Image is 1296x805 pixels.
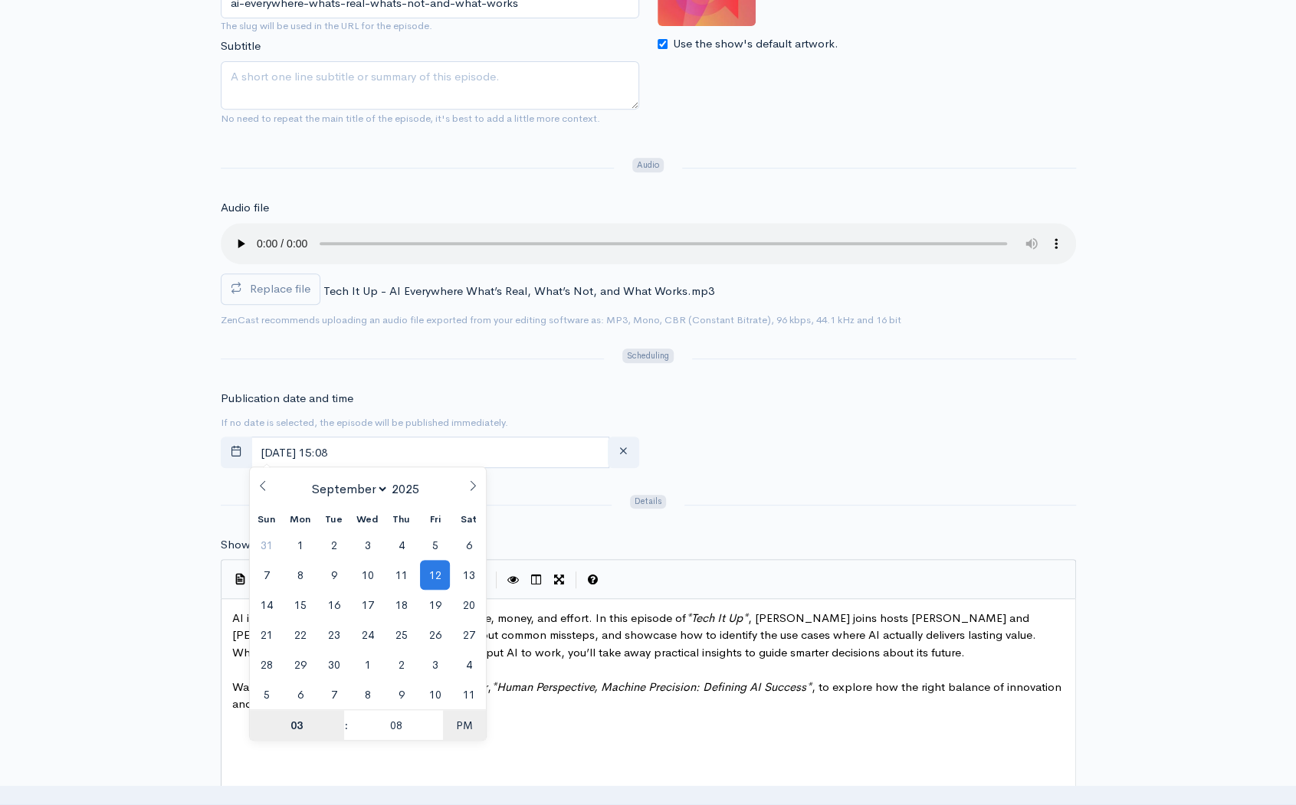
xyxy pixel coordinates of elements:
[454,590,484,620] span: September 20, 2025
[221,416,508,429] small: If no date is selected, the episode will be published immediately.
[420,620,450,650] span: September 26, 2025
[319,560,349,590] span: September 9, 2025
[454,679,484,709] span: October 11, 2025
[454,560,484,590] span: September 13, 2025
[221,38,261,55] label: Subtitle
[385,515,418,525] span: Thu
[221,199,269,217] label: Audio file
[319,620,349,650] span: September 23, 2025
[251,560,281,590] span: September 7, 2025
[319,679,349,709] span: October 7, 2025
[420,560,450,590] span: September 12, 2025
[349,710,443,741] input: Minute
[386,620,416,650] span: September 25, 2025
[353,560,382,590] span: September 10, 2025
[229,567,252,590] button: Insert Show Notes Template
[691,610,743,625] span: Tech It Up
[251,530,281,560] span: August 31, 2025
[232,679,1065,712] span: Want to dive deeper? Join our upcoming webinar, , to explore how the right balance of innovation ...
[386,590,416,620] span: September 18, 2025
[582,568,605,591] button: Markdown Guide
[221,536,283,554] label: Show notes
[608,437,639,468] button: clear
[251,650,281,679] span: September 28, 2025
[251,620,281,650] span: September 21, 2025
[386,679,416,709] span: October 9, 2025
[221,437,252,468] button: toggle
[420,679,450,709] span: October 10, 2025
[454,620,484,650] span: September 27, 2025
[622,349,673,363] span: Scheduling
[443,710,485,741] span: Click to toggle
[250,515,284,525] span: Sun
[285,530,315,560] span: September 1, 2025
[576,571,577,589] i: |
[251,590,281,620] span: September 14, 2025
[420,590,450,620] span: September 19, 2025
[420,650,450,679] span: October 3, 2025
[251,679,281,709] span: October 5, 2025
[250,281,310,296] span: Replace file
[420,530,450,560] span: September 5, 2025
[502,568,525,591] button: Toggle Preview
[305,480,389,498] select: Month
[454,650,484,679] span: October 4, 2025
[353,620,382,650] span: September 24, 2025
[389,481,430,497] input: Year
[386,530,416,560] span: September 4, 2025
[285,560,315,590] span: September 8, 2025
[232,610,1039,659] span: AI isn’t magic—and treating it like it is wastes time, money, and effort. In this episode of , [P...
[386,560,416,590] span: September 11, 2025
[386,650,416,679] span: October 2, 2025
[630,495,666,509] span: Details
[285,650,315,679] span: September 29, 2025
[285,679,315,709] span: October 6, 2025
[673,35,838,53] label: Use the show's default artwork.
[285,620,315,650] span: September 22, 2025
[353,650,382,679] span: October 1, 2025
[452,515,486,525] span: Sat
[221,18,639,34] small: The slug will be used in the URL for the episode.
[250,710,344,741] input: Hour
[548,568,571,591] button: Toggle Fullscreen
[344,710,349,741] span: :
[497,679,806,694] span: Human Perspective, Machine Precision: Defining AI Success
[418,515,452,525] span: Fri
[319,590,349,620] span: September 16, 2025
[353,530,382,560] span: September 3, 2025
[353,679,382,709] span: October 8, 2025
[285,590,315,620] span: September 15, 2025
[632,158,664,172] span: Audio
[525,568,548,591] button: Toggle Side by Side
[319,530,349,560] span: September 2, 2025
[351,515,385,525] span: Wed
[221,313,901,326] small: ZenCast recommends uploading an audio file exported from your editing software as: MP3, Mono, CBR...
[496,571,497,589] i: |
[221,112,600,125] small: No need to repeat the main title of the episode, it's best to add a little more context.
[319,650,349,679] span: September 30, 2025
[317,515,351,525] span: Tue
[353,590,382,620] span: September 17, 2025
[323,283,714,298] span: Tech It Up - AI Everywhere What’s Real, What’s Not, and What Works.mp3
[284,515,317,525] span: Mon
[454,530,484,560] span: September 6, 2025
[221,390,353,407] label: Publication date and time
